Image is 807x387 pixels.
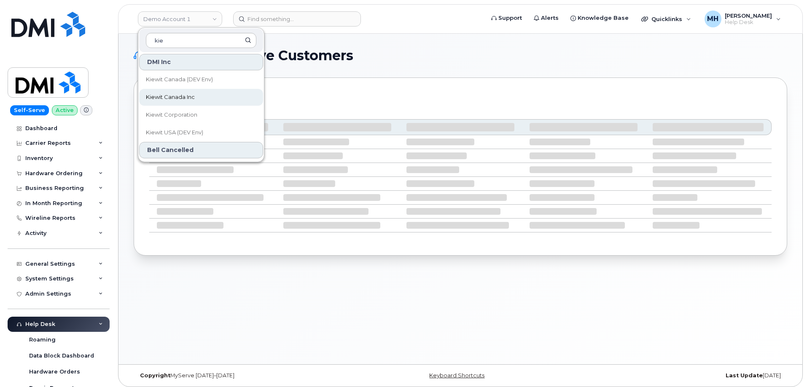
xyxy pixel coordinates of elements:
div: Bell Cancelled [139,142,263,158]
strong: Last Update [726,372,763,379]
input: Search [146,33,256,48]
div: [DATE] [569,372,787,379]
span: Kiewit USA (DEV Env) [146,128,203,137]
div: DMI Inc [139,54,263,70]
div: MyServe [DATE]–[DATE] [134,372,352,379]
span: Kiewit Canada Inc [146,93,195,101]
a: Kiewit Canada Inc [139,89,263,106]
strong: Copyright [140,372,170,379]
a: Kiewit Corporation [139,107,263,123]
span: Kiewit Corporation [146,111,197,119]
a: Kiewit Canada (DEV Env) [139,71,263,88]
a: Kiewit USA (DEV Env) [139,124,263,141]
span: Kiewit Canada (DEV Env) [146,75,213,84]
a: Keyboard Shortcuts [429,372,484,379]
